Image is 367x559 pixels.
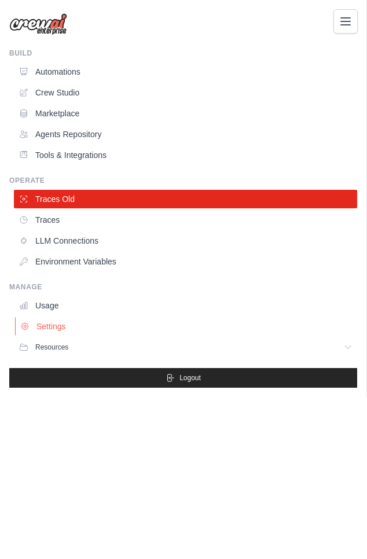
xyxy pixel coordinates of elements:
a: Settings [15,317,358,336]
img: Logo [9,13,67,35]
a: Environment Variables [14,252,357,271]
div: Build [9,49,357,58]
span: Logout [179,373,201,383]
a: Crew Studio [14,83,357,102]
button: Resources [14,338,357,356]
a: Usage [14,296,357,315]
button: Logout [9,368,357,388]
a: Tools & Integrations [14,146,357,164]
a: Marketplace [14,104,357,123]
div: Manage [9,282,357,292]
a: Agents Repository [14,125,357,144]
button: Toggle navigation [333,9,358,34]
a: Traces Old [14,190,357,208]
a: Automations [14,62,357,81]
div: Operate [9,176,357,185]
span: Resources [35,343,68,352]
a: Traces [14,211,357,229]
a: LLM Connections [14,231,357,250]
